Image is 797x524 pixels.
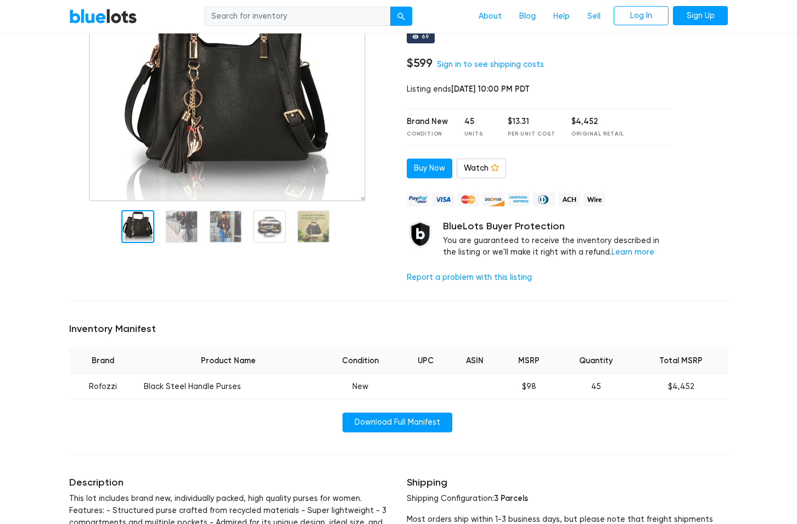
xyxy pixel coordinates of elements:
td: Black Steel Handle Purses [137,374,319,399]
input: Search for inventory [204,7,391,26]
div: $13.31 [508,116,555,128]
a: Buy Now [407,159,452,178]
h5: Shipping [407,477,728,489]
a: Blog [510,6,545,27]
div: 45 [464,116,492,128]
img: visa-79caf175f036a155110d1892330093d4c38f53c55c9ec9e2c3a54a56571784bb.png [432,193,454,206]
img: mastercard-42073d1d8d11d6635de4c079ffdb20a4f30a903dc55d1612383a1b395dd17f39.png [457,193,479,206]
h4: $599 [407,56,433,70]
td: $98 [501,374,558,399]
img: diners_club-c48f30131b33b1bb0e5d0e2dbd43a8bea4cb12cb2961413e2f4250e06c020426.png [533,193,555,206]
a: Learn more [611,247,654,257]
img: wire-908396882fe19aaaffefbd8e17b12f2f29708bd78693273c0e28e3a24408487f.png [583,193,605,206]
p: Shipping Configuration: [407,493,728,505]
a: Sign Up [673,6,728,26]
img: buyer_protection_shield-3b65640a83011c7d3ede35a8e5a80bfdfaa6a97447f0071c1475b91a4b0b3d01.png [407,221,434,248]
div: Original Retail [571,130,624,138]
div: Listing ends [407,83,672,95]
a: Help [545,6,579,27]
th: UPC [402,348,450,374]
a: Watch [457,159,506,178]
a: Report a problem with this listing [407,273,532,282]
img: paypal_credit-80455e56f6e1299e8d57f40c0dcee7b8cd4ae79b9eccbfc37e2480457ba36de9.png [407,193,429,206]
td: 45 [558,374,635,399]
a: BlueLots [69,8,137,24]
div: You are guaranteed to receive the inventory described in the listing or we'll make it right with ... [443,221,672,258]
div: Per Unit Cost [508,130,555,138]
h5: BlueLots Buyer Protection [443,221,672,233]
td: Rofozzi [69,374,137,399]
th: Total MSRP [635,348,728,374]
a: Sell [579,6,609,27]
th: MSRP [501,348,558,374]
span: [DATE] 10:00 PM PDT [451,84,530,94]
th: ASIN [450,348,500,374]
div: 69 [422,34,429,40]
div: Brand New [407,116,448,128]
a: Log In [614,6,669,26]
a: Sign in to see shipping costs [437,60,544,69]
td: $4,452 [635,374,728,399]
th: Quantity [558,348,635,374]
span: 3 Parcels [494,493,528,503]
img: discover-82be18ecfda2d062aad2762c1ca80e2d36a4073d45c9e0ffae68cd515fbd3d32.png [482,193,504,206]
th: Brand [69,348,137,374]
h5: Description [69,477,390,489]
div: $4,452 [571,116,624,128]
div: Condition [407,130,448,138]
h5: Inventory Manifest [69,323,728,335]
div: Units [464,130,492,138]
a: About [470,6,510,27]
img: ach-b7992fed28a4f97f893c574229be66187b9afb3f1a8d16a4691d3d3140a8ab00.png [558,193,580,206]
th: Product Name [137,348,319,374]
img: american_express-ae2a9f97a040b4b41f6397f7637041a5861d5f99d0716c09922aba4e24c8547d.png [508,193,530,206]
td: New [319,374,402,399]
a: Download Full Manifest [343,413,452,432]
th: Condition [319,348,402,374]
